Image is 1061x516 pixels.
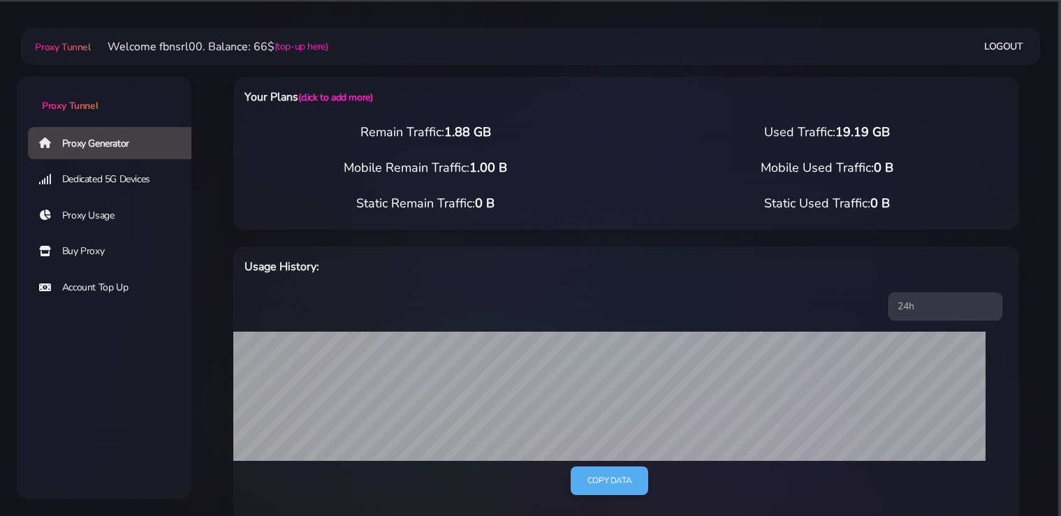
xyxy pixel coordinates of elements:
span: 0 B [870,195,890,212]
a: Copy data [571,466,648,495]
span: 0 B [874,159,893,176]
a: Proxy Usage [28,200,203,232]
span: Proxy Tunnel [35,40,90,54]
div: Static Remain Traffic: [225,194,627,213]
h6: Usage History: [244,258,683,276]
a: Buy Proxy [28,235,203,267]
a: Proxy Generator [28,127,203,159]
a: Proxy Tunnel [32,36,90,58]
li: Welcome fbnsrl00. Balance: 66$ [91,38,328,55]
span: 19.19 GB [835,124,890,140]
a: Account Top Up [28,272,203,304]
div: Static Used Traffic: [627,194,1028,213]
div: Used Traffic: [627,123,1028,142]
a: (top-up here) [275,39,328,54]
span: 0 B [475,195,495,212]
span: 1.88 GB [444,124,491,140]
a: (click to add more) [298,91,372,104]
h6: Your Plans [244,88,683,106]
span: 1.00 B [469,159,507,176]
div: Mobile Used Traffic: [627,159,1028,177]
span: Proxy Tunnel [42,99,98,112]
div: Remain Traffic: [225,123,627,142]
div: Mobile Remain Traffic: [225,159,627,177]
a: Dedicated 5G Devices [28,163,203,196]
a: Proxy Tunnel [17,76,191,113]
iframe: Webchat Widget [993,448,1044,499]
a: Logout [984,34,1023,59]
